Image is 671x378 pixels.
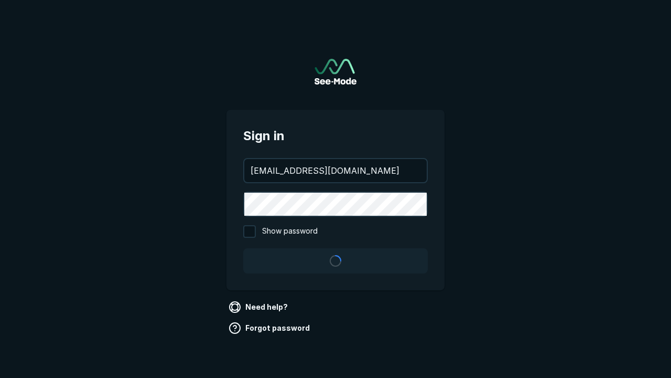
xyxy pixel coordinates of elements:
a: Need help? [226,299,292,316]
span: Show password [262,225,318,238]
input: your@email.com [244,159,427,182]
span: Sign in [243,127,428,145]
a: Go to sign in [315,59,356,85]
a: Forgot password [226,320,314,337]
img: See-Mode Logo [315,59,356,85]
